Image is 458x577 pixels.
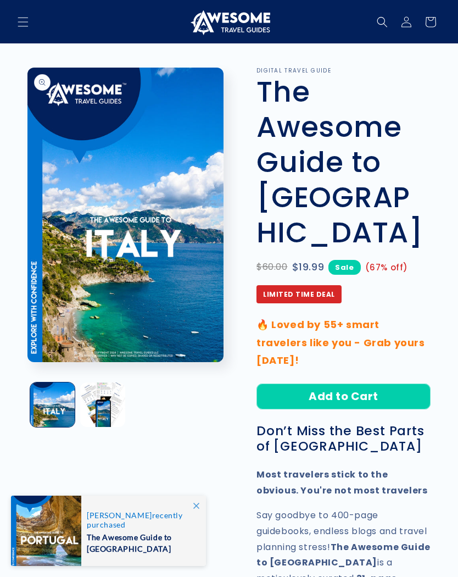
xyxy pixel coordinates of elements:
[256,74,431,250] h1: The Awesome Guide to [GEOGRAPHIC_DATA]
[292,258,325,276] span: $19.99
[256,316,431,369] p: 🔥 Loved by 55+ smart travelers like you - Grab yours [DATE]!
[11,10,35,34] summary: Menu
[27,68,229,430] media-gallery: Gallery Viewer
[184,4,275,39] a: Awesome Travel Guides
[80,382,125,427] button: Load image 2 in gallery view
[365,260,408,275] span: (67% off)
[370,10,394,34] summary: Search
[256,468,427,497] strong: Most travelers stick to the obvious. You're not most travelers
[256,384,431,409] button: Add to Cart
[30,382,75,427] button: Load image 1 in gallery view
[256,423,431,455] h3: Don’t Miss the Best Parts of [GEOGRAPHIC_DATA]
[87,511,194,529] span: recently purchased
[256,541,431,569] strong: The Awesome Guide to [GEOGRAPHIC_DATA]
[87,529,194,554] span: The Awesome Guide to [GEOGRAPHIC_DATA]
[256,68,431,74] p: DIGITAL TRAVEL GUIDE
[188,9,270,35] img: Awesome Travel Guides
[256,285,342,304] span: Limited Time Deal
[87,511,152,520] span: [PERSON_NAME]
[256,259,288,275] span: $60.00
[328,260,360,275] span: Sale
